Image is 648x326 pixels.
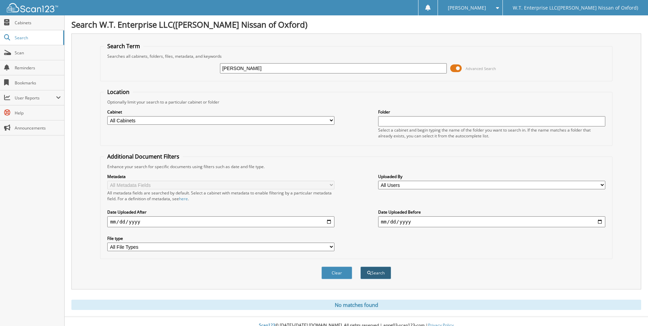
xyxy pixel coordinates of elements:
[71,300,641,310] div: No matches found
[104,164,608,169] div: Enhance your search for specific documents using filters such as date and file type.
[15,20,61,26] span: Cabinets
[104,99,608,105] div: Optionally limit your search to a particular cabinet or folder
[15,50,61,56] span: Scan
[107,216,334,227] input: start
[7,3,58,12] img: scan123-logo-white.svg
[179,196,188,202] a: here
[513,6,638,10] span: W.T. Enterprise LLC([PERSON_NAME] Nissan of Oxford)
[107,209,334,215] label: Date Uploaded After
[378,127,605,139] div: Select a cabinet and begin typing the name of the folder you want to search in. If the name match...
[614,293,648,326] iframe: Chat Widget
[15,125,61,131] span: Announcements
[448,6,486,10] span: [PERSON_NAME]
[107,235,334,241] label: File type
[360,267,391,279] button: Search
[15,95,56,101] span: User Reports
[71,19,641,30] h1: Search W.T. Enterprise LLC([PERSON_NAME] Nissan of Oxford)
[378,216,605,227] input: end
[378,174,605,179] label: Uploaded By
[15,35,60,41] span: Search
[15,65,61,71] span: Reminders
[15,80,61,86] span: Bookmarks
[107,174,334,179] label: Metadata
[107,109,334,115] label: Cabinet
[378,209,605,215] label: Date Uploaded Before
[104,88,133,96] legend: Location
[378,109,605,115] label: Folder
[107,190,334,202] div: All metadata fields are searched by default. Select a cabinet with metadata to enable filtering b...
[466,66,496,71] span: Advanced Search
[321,267,352,279] button: Clear
[104,153,183,160] legend: Additional Document Filters
[104,42,143,50] legend: Search Term
[15,110,61,116] span: Help
[104,53,608,59] div: Searches all cabinets, folders, files, metadata, and keywords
